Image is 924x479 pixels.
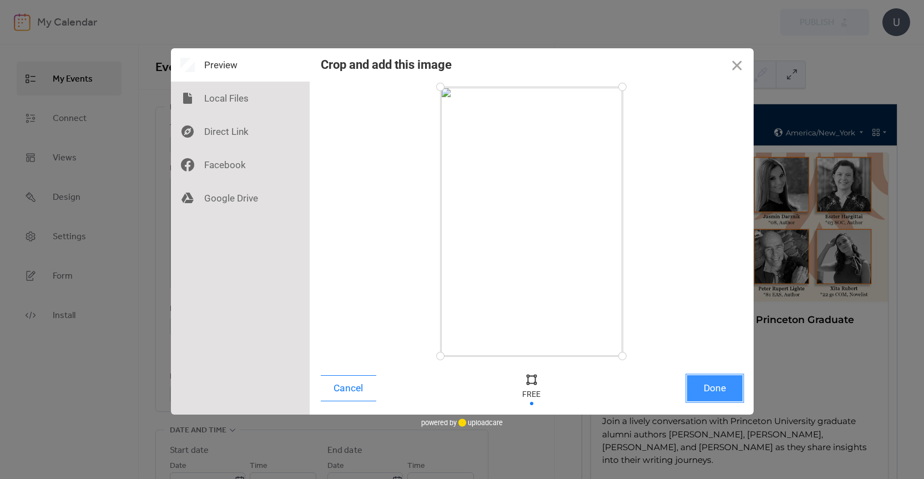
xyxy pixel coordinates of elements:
div: Crop and add this image [321,58,452,72]
div: Google Drive [171,181,310,215]
button: Done [687,375,743,401]
button: Close [720,48,754,82]
a: uploadcare [457,419,503,427]
div: Preview [171,48,310,82]
div: Direct Link [171,115,310,148]
div: Local Files [171,82,310,115]
div: Facebook [171,148,310,181]
div: powered by [421,415,503,431]
button: Cancel [321,375,376,401]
